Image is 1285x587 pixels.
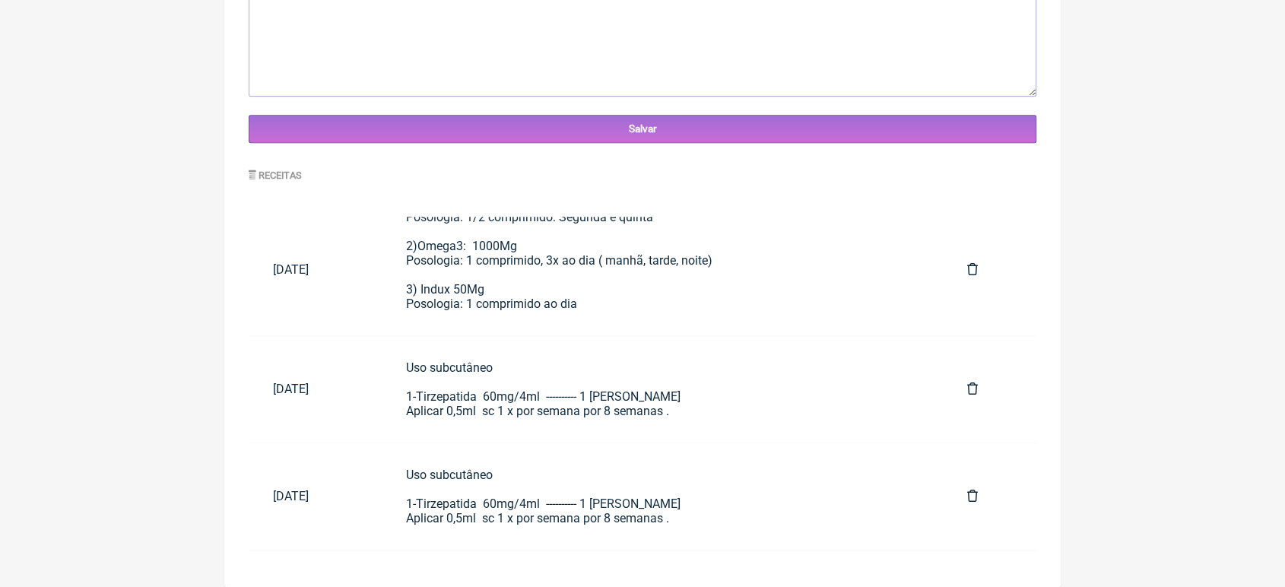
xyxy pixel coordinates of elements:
[249,250,382,289] a: [DATE]
[406,360,919,418] div: Uso subcutâneo 1-Tirzepatida 60mg/4ml ---------- 1 [PERSON_NAME] Aplicar 0,5ml sc 1 x por semana ...
[382,217,943,323] a: Prescrição:Uso Oral1) Anastrozol 1Mg: 2 x por semanaPosologia: 1/2 comprimido: Segunda e quinta2)...
[249,170,302,181] label: Receitas
[382,455,943,538] a: Uso subcutâneo1-Tirzepatida 60mg/4ml ---------- 1 [PERSON_NAME]Aplicar 0,5ml sc 1 x por semana po...
[406,468,919,525] div: Uso subcutâneo 1-Tirzepatida 60mg/4ml ---------- 1 [PERSON_NAME] Aplicar 0,5ml sc 1 x por semana ...
[249,370,382,408] a: [DATE]
[382,348,943,430] a: Uso subcutâneo1-Tirzepatida 60mg/4ml ---------- 1 [PERSON_NAME]Aplicar 0,5ml sc 1 x por semana po...
[249,115,1036,143] input: Salvar
[406,167,919,311] div: Prescrição: Uso Oral 1) Anastrozol 1Mg: 2 x por semana Posologia: 1/2 comprimido: Segunda e quint...
[249,477,382,516] a: [DATE]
